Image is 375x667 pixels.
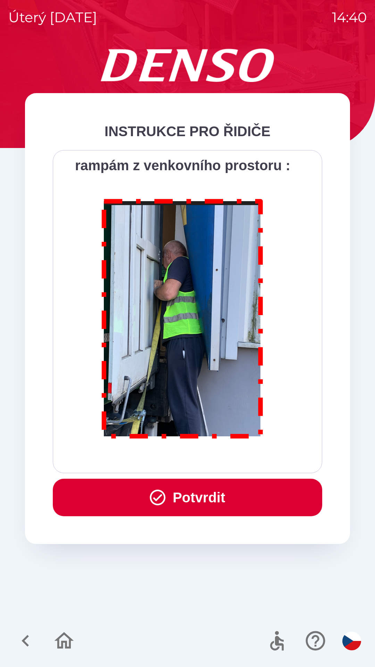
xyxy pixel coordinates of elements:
[332,7,367,28] p: 14:40
[8,7,97,28] p: úterý [DATE]
[25,49,350,82] img: Logo
[53,121,322,142] div: INSTRUKCE PRO ŘIDIČE
[94,190,272,445] img: M8MNayrTL6gAAAABJRU5ErkJggg==
[53,479,322,516] button: Potvrdit
[342,632,361,650] img: cs flag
